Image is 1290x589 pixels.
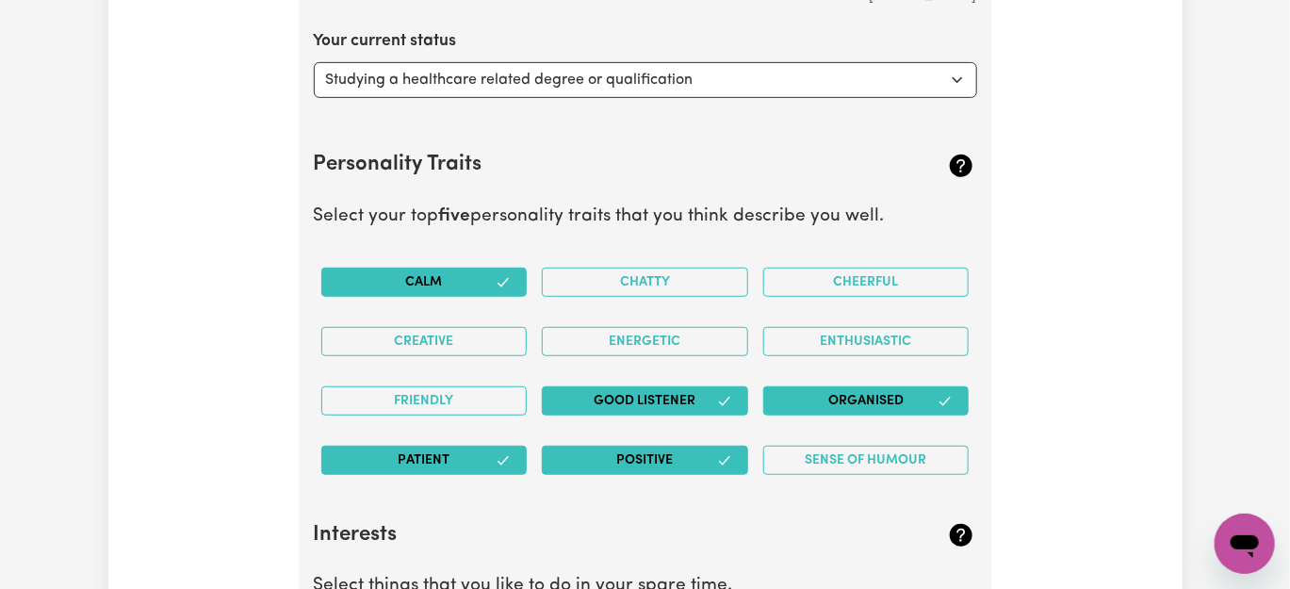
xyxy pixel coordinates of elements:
iframe: Button to launch messaging window [1215,514,1275,574]
button: Energetic [542,327,748,356]
h2: Interests [314,523,867,548]
button: Enthusiastic [763,327,970,356]
label: Your current status [314,29,457,54]
button: Organised [763,386,970,416]
button: Calm [321,268,528,297]
button: Patient [321,446,528,475]
button: Sense of Humour [763,446,970,475]
button: Good Listener [542,386,748,416]
button: Creative [321,327,528,356]
button: Chatty [542,268,748,297]
button: Cheerful [763,268,970,297]
b: five [439,207,471,225]
button: Friendly [321,386,528,416]
h2: Personality Traits [314,153,867,178]
p: Select your top personality traits that you think describe you well. [314,204,977,231]
button: Positive [542,446,748,475]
